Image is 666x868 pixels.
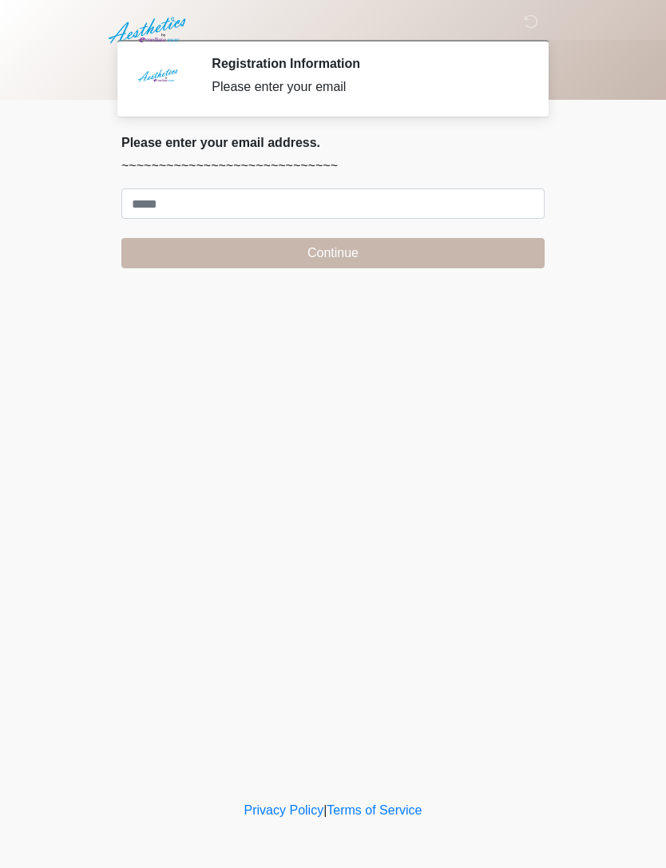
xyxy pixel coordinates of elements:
div: Please enter your email [212,77,521,97]
img: Agent Avatar [133,56,181,104]
button: Continue [121,238,545,268]
a: Terms of Service [327,803,422,817]
h2: Registration Information [212,56,521,71]
a: | [323,803,327,817]
p: ~~~~~~~~~~~~~~~~~~~~~~~~~~~~~ [121,157,545,176]
a: Privacy Policy [244,803,324,817]
h2: Please enter your email address. [121,135,545,150]
img: Aesthetics by Emediate Cure Logo [105,12,192,49]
